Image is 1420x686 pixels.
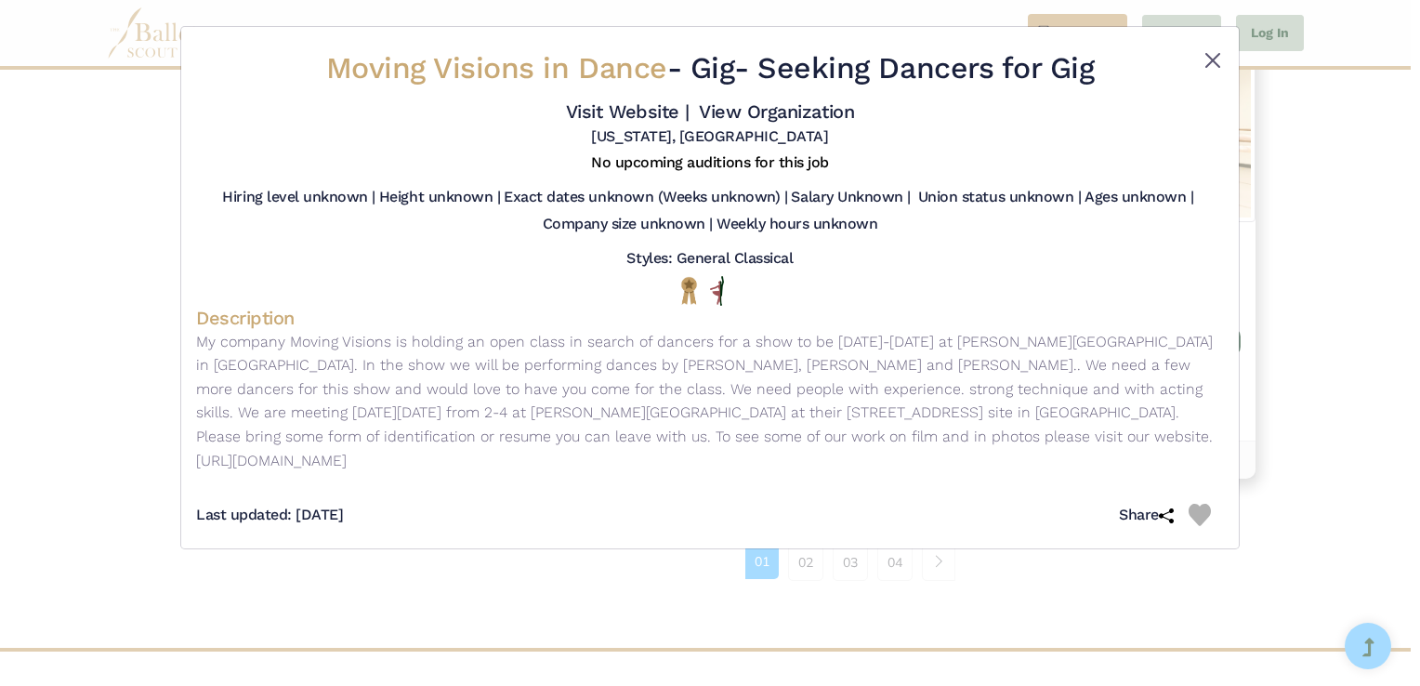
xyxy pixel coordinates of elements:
[326,50,667,86] span: Moving Visions in Dance
[1085,188,1193,207] h5: Ages unknown |
[710,276,724,306] img: All
[791,188,910,207] h5: Salary Unknown |
[566,100,690,123] a: Visit Website |
[1119,506,1189,525] h5: Share
[196,330,1224,473] p: My company Moving Visions is holding an open class in search of dancers for a show to be [DATE]-[...
[196,306,1224,330] h4: Description
[677,276,701,305] img: National
[543,215,713,234] h5: Company size unknown |
[196,506,343,525] h5: Last updated: [DATE]
[591,153,829,173] h5: No upcoming auditions for this job
[1202,49,1224,72] button: Close
[282,49,1138,88] h2: - - Seeking Dancers for Gig
[222,188,375,207] h5: Hiring level unknown |
[699,100,854,123] a: View Organization
[918,188,1081,207] h5: Union status unknown |
[717,215,877,234] h5: Weekly hours unknown
[1189,504,1211,526] img: Heart
[591,127,828,147] h5: [US_STATE], [GEOGRAPHIC_DATA]
[690,50,735,86] span: Gig
[626,249,793,269] h5: Styles: General Classical
[504,188,787,207] h5: Exact dates unknown (Weeks unknown) |
[379,188,500,207] h5: Height unknown |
